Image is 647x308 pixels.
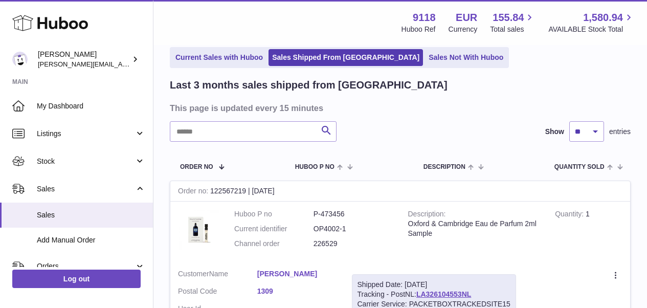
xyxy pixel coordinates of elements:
[170,102,628,114] h3: This page is updated every 15 minutes
[547,202,630,261] td: 1
[609,127,631,137] span: entries
[37,184,135,194] span: Sales
[37,129,135,139] span: Listings
[490,25,536,34] span: Total sales
[170,181,630,202] div: 122567219 | [DATE]
[178,270,209,278] span: Customer
[12,52,28,67] img: freddie.sawkins@czechandspeake.com
[37,101,145,111] span: My Dashboard
[37,261,135,271] span: Orders
[269,49,423,66] a: Sales Shipped From [GEOGRAPHIC_DATA]
[413,11,436,25] strong: 9118
[456,11,477,25] strong: EUR
[12,270,141,288] a: Log out
[314,224,393,234] dd: OP4002-1
[37,157,135,166] span: Stock
[401,25,436,34] div: Huboo Ref
[172,49,266,66] a: Current Sales with Huboo
[178,209,219,250] img: OC-sample-cut-out-scaled.jpg
[295,164,334,170] span: Huboo P no
[583,11,623,25] span: 1,580.94
[178,269,257,281] dt: Name
[38,50,130,69] div: [PERSON_NAME]
[449,25,478,34] div: Currency
[416,290,471,298] a: LA326104553NL
[358,280,510,290] div: Shipped Date: [DATE]
[408,210,446,221] strong: Description
[37,235,145,245] span: Add Manual Order
[423,164,465,170] span: Description
[37,210,145,220] span: Sales
[545,127,564,137] label: Show
[555,210,586,221] strong: Quantity
[178,187,210,197] strong: Order no
[490,11,536,34] a: 155.84 Total sales
[314,209,393,219] dd: P-473456
[178,287,257,299] dt: Postal Code
[234,224,314,234] dt: Current identifier
[554,164,605,170] span: Quantity Sold
[548,25,635,34] span: AVAILABLE Stock Total
[234,209,314,219] dt: Huboo P no
[257,287,337,296] a: 1309
[314,239,393,249] dd: 226529
[548,11,635,34] a: 1,580.94 AVAILABLE Stock Total
[257,269,337,279] a: [PERSON_NAME]
[234,239,314,249] dt: Channel order
[493,11,524,25] span: 155.84
[38,60,260,68] span: [PERSON_NAME][EMAIL_ADDRESS][PERSON_NAME][DOMAIN_NAME]
[180,164,213,170] span: Order No
[408,219,540,238] div: Oxford & Cambridge Eau de Parfum 2ml Sample
[170,78,448,92] h2: Last 3 months sales shipped from [GEOGRAPHIC_DATA]
[425,49,507,66] a: Sales Not With Huboo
